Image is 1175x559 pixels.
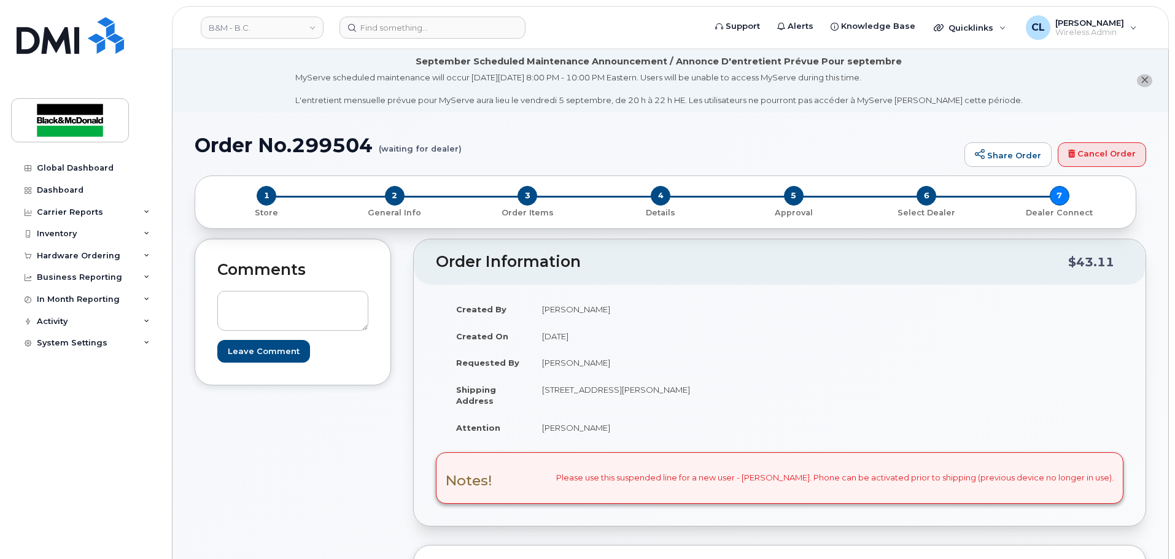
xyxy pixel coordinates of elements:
h2: Comments [217,261,368,279]
a: Share Order [964,142,1052,167]
div: September Scheduled Maintenance Announcement / Annonce D'entretient Prévue Pour septembre [416,55,902,68]
a: Cancel Order [1058,142,1146,167]
td: [STREET_ADDRESS][PERSON_NAME] [531,376,770,414]
a: 6 Select Dealer [860,206,993,218]
h2: Order Information [436,253,1068,271]
strong: Requested By [456,358,519,368]
a: 5 Approval [727,206,860,218]
p: Approval [732,207,855,218]
span: 3 [518,186,537,206]
div: $43.11 [1068,250,1114,274]
span: 2 [385,186,405,206]
td: [PERSON_NAME] [531,296,770,323]
input: Leave Comment [217,340,310,363]
p: Order Items [466,207,589,218]
a: 1 Store [205,206,328,218]
p: Select Dealer [865,207,988,218]
strong: Attention [456,423,500,433]
td: [PERSON_NAME] [531,349,770,376]
small: (waiting for dealer) [379,134,462,153]
button: close notification [1137,74,1152,87]
a: 4 Details [594,206,727,218]
p: Store [210,207,324,218]
span: 1 [257,186,276,206]
strong: Created On [456,331,508,341]
span: 6 [917,186,936,206]
strong: Created By [456,304,506,314]
strong: Shipping Address [456,385,496,406]
a: 3 Order Items [461,206,594,218]
p: Details [599,207,723,218]
div: MyServe scheduled maintenance will occur [DATE][DATE] 8:00 PM - 10:00 PM Eastern. Users will be u... [295,72,1023,106]
td: [DATE] [531,323,770,350]
h1: Order No.299504 [195,134,958,156]
span: 5 [784,186,804,206]
span: 4 [651,186,670,206]
div: Please use this suspended line for a new user - [PERSON_NAME]. Phone can be activated prior to sh... [436,452,1123,504]
td: [PERSON_NAME] [531,414,770,441]
h3: Notes! [446,473,492,488]
p: General Info [333,207,457,218]
a: 2 General Info [328,206,462,218]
